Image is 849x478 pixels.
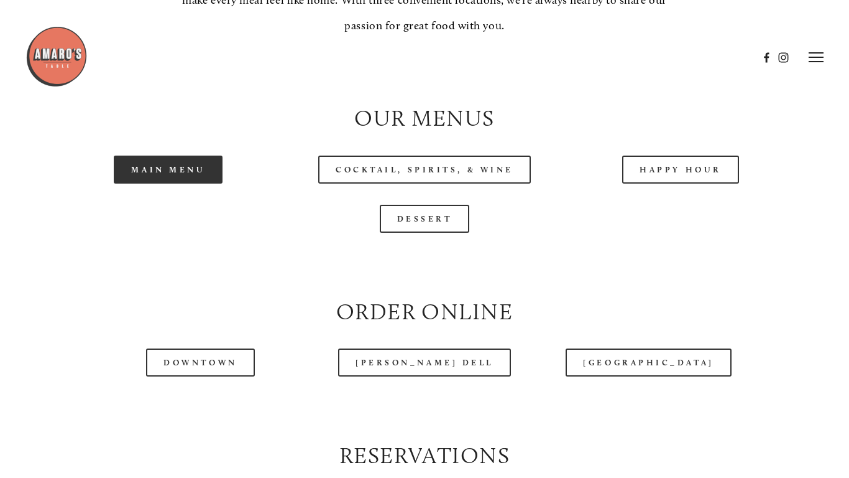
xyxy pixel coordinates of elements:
[338,349,511,377] a: [PERSON_NAME] Dell
[566,349,731,377] a: [GEOGRAPHIC_DATA]
[114,156,223,184] a: Main Menu
[146,349,254,377] a: Downtown
[380,205,470,233] a: Dessert
[51,103,798,134] h2: Our Menus
[622,156,739,184] a: Happy Hour
[51,440,798,472] h2: Reservations
[51,296,798,328] h2: Order Online
[25,26,88,88] img: Amaro's Table
[318,156,531,184] a: Cocktail, Spirits, & Wine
